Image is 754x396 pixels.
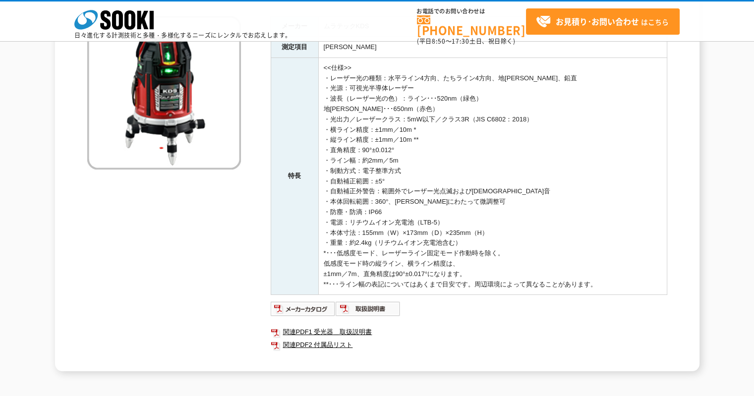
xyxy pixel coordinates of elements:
[432,37,446,46] span: 8:50
[526,8,680,35] a: お見積り･お問い合わせはこちら
[318,57,667,295] td: <<仕様>> ・レーザー光の種類：水平ライン4方向、たちライン4方向、地[PERSON_NAME]、鉛直 ・光源：可視光半導体レーザー ・波長（レーザー光の色）：ライン･･･520nm（緑色） ...
[271,308,336,315] a: メーカーカタログ
[74,32,291,38] p: 日々進化する計測技術と多種・多様化するニーズにレンタルでお応えします。
[417,8,526,14] span: お電話でのお問い合わせは
[536,14,669,29] span: はこちら
[271,37,318,57] th: 測定項目
[318,37,667,57] td: [PERSON_NAME]
[452,37,469,46] span: 17:30
[271,339,667,351] a: 関連PDF2 付属品リスト
[556,15,639,27] strong: お見積り･お問い合わせ
[336,301,401,317] img: 取扱説明書
[87,16,241,170] img: 電子整準リアルグリーン DSLP-90RG
[271,326,667,339] a: 関連PDF1 受光器＿取扱説明書
[271,301,336,317] img: メーカーカタログ
[336,308,401,315] a: 取扱説明書
[417,15,526,36] a: [PHONE_NUMBER]
[417,37,515,46] span: (平日 ～ 土日、祝日除く)
[271,57,318,295] th: 特長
